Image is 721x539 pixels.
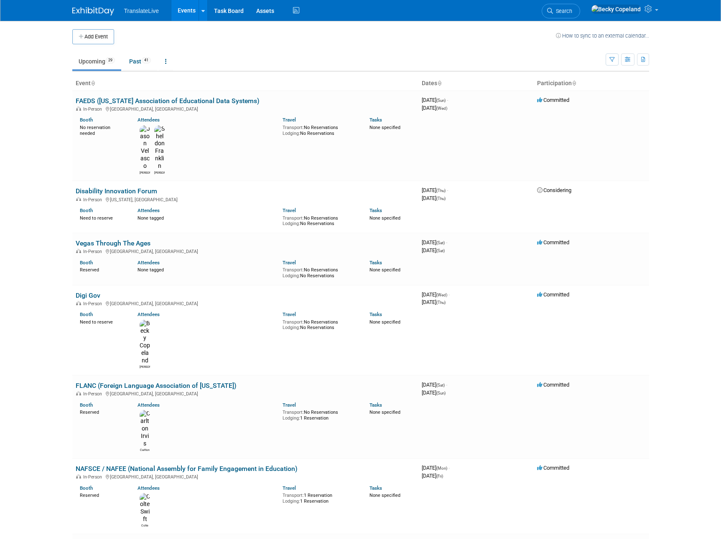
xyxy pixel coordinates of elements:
span: [DATE] [422,291,450,298]
span: Committed [537,291,569,298]
span: None specified [369,319,400,325]
div: No Reservations No Reservations [283,214,357,227]
div: [US_STATE], [GEOGRAPHIC_DATA] [76,196,415,202]
span: None specified [369,267,400,273]
span: - [447,187,448,193]
span: (Mon) [436,466,447,471]
span: Transport: [283,267,304,273]
span: In-Person [83,106,104,112]
div: Reserved [80,408,125,415]
span: [DATE] [422,382,447,388]
span: Search [553,8,572,14]
span: None specified [369,125,400,130]
span: [DATE] [422,195,446,201]
span: Lodging: [283,131,300,136]
img: Jason Velasco [140,125,150,170]
span: [DATE] [422,473,443,479]
span: [DATE] [422,105,447,111]
span: [DATE] [422,187,448,193]
span: Transport: [283,319,304,325]
img: In-Person Event [76,106,81,111]
div: [GEOGRAPHIC_DATA], [GEOGRAPHIC_DATA] [76,105,415,112]
a: Attendees [138,117,160,123]
img: ExhibitDay [72,7,114,15]
div: No reservation needed [80,123,125,136]
a: Tasks [369,260,382,266]
span: - [446,239,447,245]
span: - [448,291,450,298]
img: In-Person Event [76,249,81,253]
img: Carlton Irvis [140,410,150,447]
span: (Fri) [436,474,443,478]
div: [GEOGRAPHIC_DATA], [GEOGRAPHIC_DATA] [76,390,415,397]
div: Colte Swift [140,523,150,528]
a: Tasks [369,485,382,491]
a: Booth [80,311,93,317]
span: - [447,97,448,103]
a: Tasks [369,311,382,317]
a: Attendees [138,402,160,408]
span: [DATE] [422,97,448,103]
span: [DATE] [422,390,446,396]
span: (Wed) [436,293,447,297]
a: Digi Gov [76,291,100,299]
span: Transport: [283,125,304,130]
span: Transport: [283,410,304,415]
a: Sort by Event Name [91,80,95,86]
span: (Sat) [436,248,445,253]
div: Becky Copeland [140,364,150,369]
th: Participation [534,76,649,91]
div: Need to reserve [80,318,125,325]
span: In-Person [83,391,104,397]
span: Lodging: [283,499,300,504]
a: Travel [283,260,296,266]
span: (Sat) [436,240,445,245]
div: No Reservations No Reservations [283,318,357,331]
th: Event [72,76,418,91]
span: (Thu) [436,188,446,193]
img: Sheldon Franklin [154,125,165,170]
span: Lodging: [283,415,300,421]
div: [GEOGRAPHIC_DATA], [GEOGRAPHIC_DATA] [76,300,415,306]
a: Sort by Start Date [437,80,441,86]
a: Attendees [138,485,160,491]
img: Colte Swift [140,493,150,523]
span: In-Person [83,301,104,306]
a: Travel [283,402,296,408]
span: Transport: [283,215,304,221]
a: Travel [283,485,296,491]
span: In-Person [83,474,104,480]
span: Lodging: [283,221,300,226]
div: Reserved [80,266,125,273]
div: [GEOGRAPHIC_DATA], [GEOGRAPHIC_DATA] [76,248,415,254]
span: Transport: [283,493,304,498]
a: Tasks [369,117,382,123]
span: Committed [537,465,569,471]
a: Booth [80,117,93,123]
span: (Sun) [436,391,446,395]
span: [DATE] [422,247,445,253]
a: Travel [283,208,296,213]
span: (Thu) [436,300,446,305]
div: None tagged [138,214,276,221]
a: Upcoming29 [72,53,121,69]
div: 1 Reservation 1 Reservation [283,491,357,504]
span: In-Person [83,197,104,202]
span: (Thu) [436,196,446,201]
div: Sheldon Franklin [154,170,165,175]
span: None specified [369,493,400,498]
span: 41 [142,57,151,63]
span: Committed [537,382,569,388]
a: Attendees [138,208,160,213]
a: Travel [283,311,296,317]
img: In-Person Event [76,301,81,305]
img: Becky Copeland [591,5,641,14]
span: (Sat) [436,383,445,387]
img: Becky Copeland [140,320,150,364]
img: In-Person Event [76,474,81,478]
span: None specified [369,410,400,415]
a: Tasks [369,402,382,408]
span: (Sun) [436,98,446,103]
a: FAEDS ([US_STATE] Association of Educational Data Systems) [76,97,260,105]
a: Booth [80,485,93,491]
